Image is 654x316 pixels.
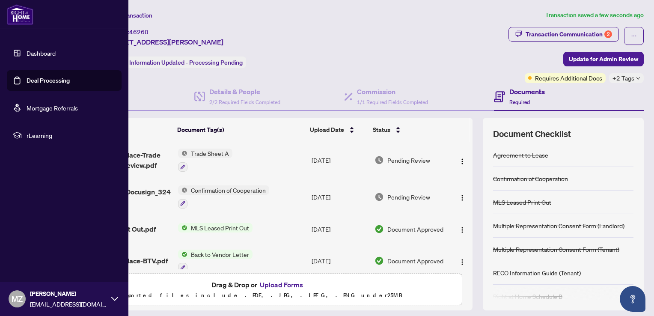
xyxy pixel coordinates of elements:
[509,86,545,97] h4: Documents
[612,73,634,83] span: +2 Tags
[493,221,624,230] div: Multiple Representation Consent Form (Landlord)
[455,222,469,236] button: Logo
[563,52,644,66] button: Update for Admin Review
[455,153,469,167] button: Logo
[375,256,384,265] img: Document Status
[178,223,253,233] button: Status IconMLS Leased Print Out
[459,227,466,233] img: Logo
[308,243,371,280] td: [DATE]
[310,125,344,134] span: Upload Date
[178,185,187,195] img: Status Icon
[129,28,149,36] span: 46260
[30,299,107,309] span: [EMAIL_ADDRESS][DOMAIN_NAME]
[178,185,269,209] button: Status IconConfirmation of Cooperation
[257,279,306,290] button: Upload Forms
[306,118,369,142] th: Upload Date
[493,150,548,160] div: Agreement to Lease
[187,149,232,158] span: Trade Sheet A
[174,118,306,142] th: Document Tag(s)
[187,223,253,233] span: MLS Leased Print Out
[187,250,253,259] span: Back to Vendor Letter
[55,274,462,306] span: Drag & Drop orUpload FormsSupported files include .PDF, .JPG, .JPEG, .PNG under25MB
[493,268,581,277] div: RECO Information Guide (Tenant)
[459,158,466,165] img: Logo
[569,52,638,66] span: Update for Admin Review
[308,215,371,243] td: [DATE]
[178,250,253,273] button: Status IconBack to Vendor Letter
[27,131,116,140] span: rLearning
[375,224,384,234] img: Document Status
[387,256,443,265] span: Document Approved
[27,77,70,84] a: Deal Processing
[27,104,78,112] a: Mortgage Referrals
[387,224,443,234] span: Document Approved
[209,86,280,97] h4: Details & People
[178,149,187,158] img: Status Icon
[526,27,612,41] div: Transaction Communication
[308,179,371,215] td: [DATE]
[455,254,469,268] button: Logo
[106,37,223,47] span: [STREET_ADDRESS][PERSON_NAME]
[455,190,469,204] button: Logo
[373,125,390,134] span: Status
[107,12,152,19] span: View Transaction
[508,27,619,42] button: Transaction Communication2
[631,33,637,39] span: ellipsis
[129,59,243,66] span: Information Updated - Processing Pending
[7,4,33,25] img: logo
[357,99,428,105] span: 1/1 Required Fields Completed
[387,192,430,202] span: Pending Review
[369,118,448,142] th: Status
[60,290,457,301] p: Supported files include .PDF, .JPG, .JPEG, .PNG under 25 MB
[545,10,644,20] article: Transaction saved a few seconds ago
[375,155,384,165] img: Document Status
[209,99,280,105] span: 2/2 Required Fields Completed
[178,149,232,172] button: Status IconTrade Sheet A
[211,279,306,290] span: Drag & Drop or
[493,174,568,183] div: Confirmation of Cooperation
[493,128,571,140] span: Document Checklist
[12,293,23,305] span: MZ
[459,259,466,265] img: Logo
[357,86,428,97] h4: Commission
[387,155,430,165] span: Pending Review
[375,192,384,202] img: Document Status
[535,73,602,83] span: Requires Additional Docs
[187,185,269,195] span: Confirmation of Cooperation
[30,289,107,298] span: [PERSON_NAME]
[604,30,612,38] div: 2
[493,197,551,207] div: MLS Leased Print Out
[178,250,187,259] img: Status Icon
[636,76,640,80] span: down
[27,49,56,57] a: Dashboard
[620,286,645,312] button: Open asap
[459,194,466,201] img: Logo
[106,57,246,68] div: Status:
[178,223,187,233] img: Status Icon
[509,99,530,105] span: Required
[308,142,371,179] td: [DATE]
[493,244,619,254] div: Multiple Representation Consent Form (Tenant)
